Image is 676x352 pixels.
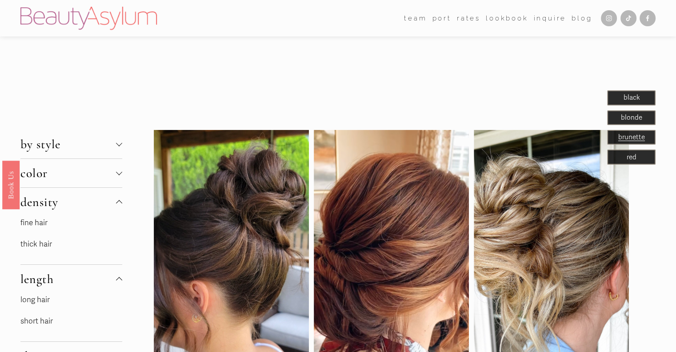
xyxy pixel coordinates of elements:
[20,159,122,187] button: color
[2,160,20,209] a: Book Us
[20,265,122,293] button: length
[404,12,427,24] span: team
[20,271,116,287] span: length
[20,188,122,216] button: density
[20,295,50,304] a: long hair
[20,293,122,341] div: length
[572,12,592,25] a: Blog
[640,10,656,26] a: Facebook
[627,153,636,161] span: red
[20,218,48,227] a: fine hair
[20,130,122,158] button: by style
[20,216,122,264] div: density
[618,133,645,141] a: brunette
[534,12,567,25] a: Inquire
[20,7,157,30] img: Beauty Asylum | Bridal Hair &amp; Makeup Charlotte &amp; Atlanta
[601,10,617,26] a: Instagram
[20,137,116,152] span: by style
[623,93,640,101] span: black
[457,12,480,25] a: Rates
[20,316,53,326] a: short hair
[432,12,452,25] a: port
[620,10,636,26] a: TikTok
[20,166,116,181] span: color
[20,239,52,249] a: thick hair
[621,113,642,121] span: blonde
[404,12,427,25] a: folder dropdown
[486,12,528,25] a: Lookbook
[20,194,116,210] span: density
